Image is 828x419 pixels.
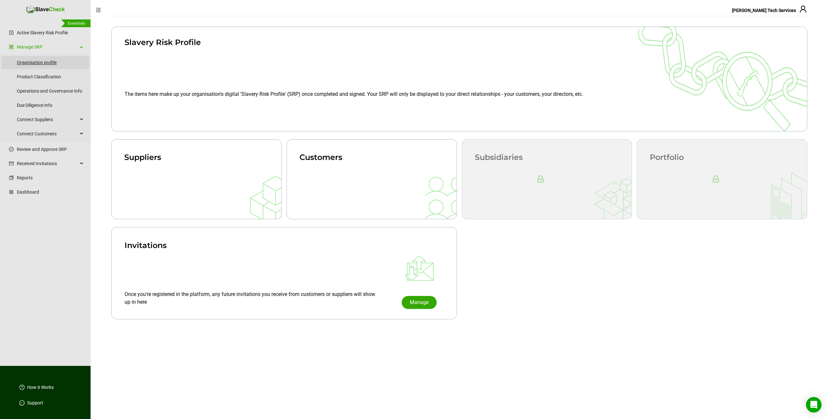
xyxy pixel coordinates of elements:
span: group [9,45,14,49]
span: message [19,400,25,405]
span: lock [712,175,720,183]
div: Slavery Risk Profile [125,37,624,48]
span: [PERSON_NAME] Tech Services [732,8,796,13]
a: Manage SRP [17,40,78,53]
span: lock [537,175,544,183]
a: Operations and Governance Info [17,85,84,97]
span: Manage [410,299,429,306]
span: user [799,5,807,13]
a: Due Diligence Info [17,99,84,112]
span: Connect Customers [17,127,78,140]
a: Organisation profile [17,56,84,69]
a: Support [27,400,43,406]
a: Active Slavery Risk Profile [17,26,84,39]
span: Connect Suppliers [17,113,78,126]
span: Received Invitations [17,157,78,170]
div: The items here make up your organisation's digital 'Slavery Risk Profile' (SRP) once completed an... [125,90,624,118]
a: Product Classification [17,70,84,83]
span: menu-fold [96,7,101,13]
div: Open Intercom Messenger [806,397,822,413]
span: mail [9,161,14,166]
a: Review and Approve SRP [17,143,84,156]
a: Reports [17,171,84,184]
div: Once you're registered in the platform, any future invitations you receive from customers or supp... [125,290,382,306]
a: How it Works [27,384,54,391]
a: Dashboard [17,186,84,198]
button: Manage [402,296,437,309]
div: Invitations [125,240,167,251]
span: question-circle [19,385,25,390]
